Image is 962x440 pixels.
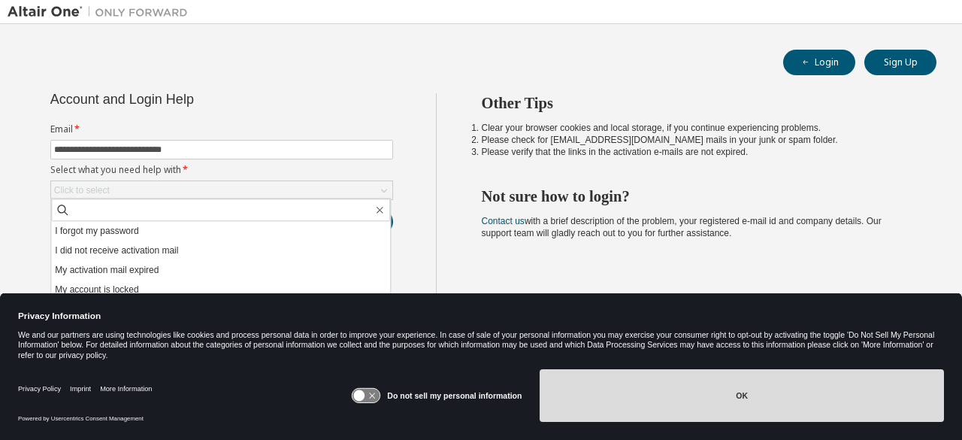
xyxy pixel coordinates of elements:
[482,122,910,134] li: Clear your browser cookies and local storage, if you continue experiencing problems.
[864,50,936,75] button: Sign Up
[482,146,910,158] li: Please verify that the links in the activation e-mails are not expired.
[50,164,393,176] label: Select what you need help with
[8,5,195,20] img: Altair One
[783,50,855,75] button: Login
[51,221,390,241] li: I forgot my password
[482,93,910,113] h2: Other Tips
[482,216,882,238] span: with a brief description of the problem, your registered e-mail id and company details. Our suppo...
[54,184,110,196] div: Click to select
[482,187,910,206] h2: Not sure how to login?
[50,93,325,105] div: Account and Login Help
[50,123,393,135] label: Email
[51,181,392,199] div: Click to select
[482,216,525,226] a: Contact us
[482,134,910,146] li: Please check for [EMAIL_ADDRESS][DOMAIN_NAME] mails in your junk or spam folder.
